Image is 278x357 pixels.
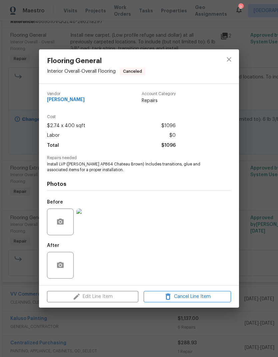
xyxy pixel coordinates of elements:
[47,57,145,65] span: Flooring General
[144,291,231,303] button: Cancel Line Item
[47,156,231,160] span: Repairs needed
[169,131,176,140] span: $0
[47,141,59,150] span: Total
[47,97,85,102] span: [PERSON_NAME]
[221,51,237,67] button: close
[47,181,231,188] h4: Photos
[142,97,176,104] span: Repairs
[47,131,60,140] span: Labor
[47,200,63,205] h5: Before
[146,293,229,301] span: Cancel Line Item
[120,68,145,75] span: Canceled
[47,243,59,248] h5: After
[47,121,85,131] span: $2.74 x 400 sqft
[47,69,116,74] span: Interior Overall - Overall Flooring
[47,92,85,96] span: Vendor
[238,4,243,11] div: 2
[47,115,176,119] span: Cost
[142,92,176,96] span: Account Category
[161,141,176,150] span: $1096
[47,161,213,173] span: Install LVP ([PERSON_NAME] AP864 Chateau Brown) Includes transitions, glue and associated items f...
[161,121,176,131] span: $1096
